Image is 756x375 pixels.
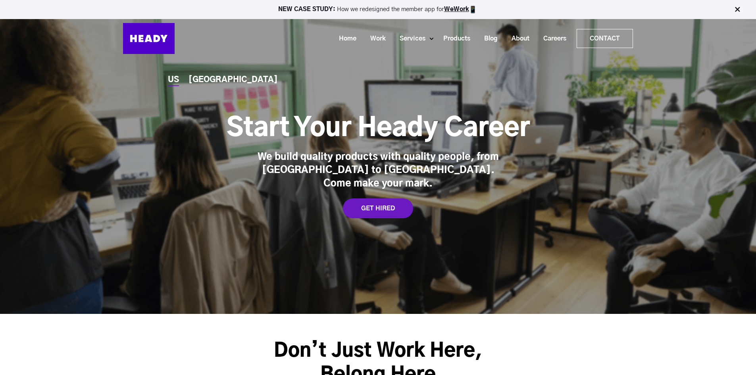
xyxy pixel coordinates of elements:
[123,23,175,54] img: Heady_Logo_Web-01 (1)
[533,31,570,46] a: Careers
[474,31,502,46] a: Blog
[255,151,501,191] div: We build quality products with quality people, from [GEOGRAPHIC_DATA] to [GEOGRAPHIC_DATA]. Come ...
[360,31,390,46] a: Work
[733,6,741,13] img: Close Bar
[444,6,469,12] a: WeWork
[189,76,278,84] a: [GEOGRAPHIC_DATA]
[502,31,533,46] a: About
[433,31,474,46] a: Products
[278,6,337,12] strong: NEW CASE STUDY:
[577,29,633,48] a: Contact
[183,29,633,48] div: Navigation Menu
[168,76,179,84] a: US
[390,31,429,46] a: Services
[469,6,477,13] img: app emoji
[343,198,413,218] a: GET HIRED
[227,113,530,144] h1: Start Your Heady Career
[4,6,752,13] p: How we redesigned the member app for
[329,31,360,46] a: Home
